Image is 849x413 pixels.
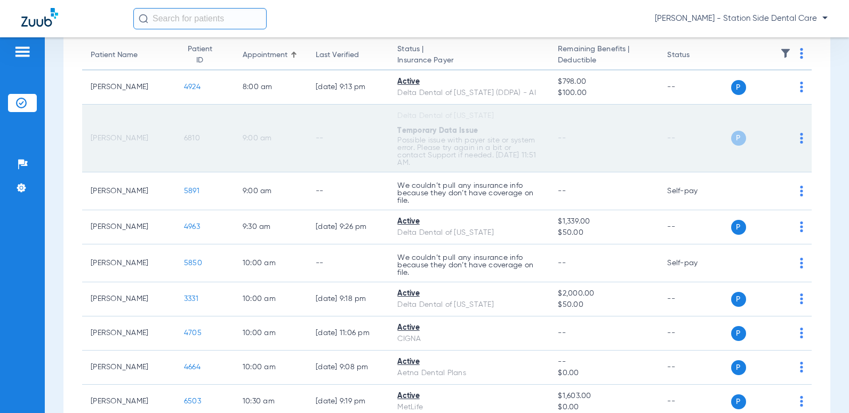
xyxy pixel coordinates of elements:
[397,76,541,88] div: Active
[800,48,803,59] img: group-dot-blue.svg
[780,48,791,59] img: filter.svg
[800,328,803,338] img: group-dot-blue.svg
[389,41,549,70] th: Status |
[397,227,541,239] div: Delta Dental of [US_STATE]
[800,221,803,232] img: group-dot-blue.svg
[397,127,478,134] span: Temporary Data Issue
[184,259,202,267] span: 5850
[655,13,828,24] span: [PERSON_NAME] - Station Side Dental Care
[397,216,541,227] div: Active
[234,210,307,244] td: 9:30 AM
[558,76,650,88] span: $798.00
[558,55,650,66] span: Deductible
[659,316,731,351] td: --
[184,44,216,66] div: Patient ID
[139,14,148,23] img: Search Icon
[800,396,803,407] img: group-dot-blue.svg
[133,8,267,29] input: Search for patients
[659,172,731,210] td: Self-pay
[91,50,138,61] div: Patient Name
[558,288,650,299] span: $2,000.00
[558,402,650,413] span: $0.00
[659,41,731,70] th: Status
[234,172,307,210] td: 9:00 AM
[397,55,541,66] span: Insurance Payer
[731,326,746,341] span: P
[549,41,659,70] th: Remaining Benefits |
[234,282,307,316] td: 10:00 AM
[558,134,566,142] span: --
[731,292,746,307] span: P
[558,187,566,195] span: --
[397,182,541,204] p: We couldn’t pull any insurance info because they don’t have coverage on file.
[307,282,389,316] td: [DATE] 9:18 PM
[82,105,175,172] td: [PERSON_NAME]
[243,50,287,61] div: Appointment
[184,329,202,337] span: 4705
[800,186,803,196] img: group-dot-blue.svg
[82,316,175,351] td: [PERSON_NAME]
[184,398,201,405] span: 6503
[82,282,175,316] td: [PERSON_NAME]
[397,137,541,166] p: Possible issue with payer site or system error. Please try again in a bit or contact Support if n...
[397,88,541,99] div: Delta Dental of [US_STATE] (DDPA) - AI
[307,244,389,282] td: --
[558,216,650,227] span: $1,339.00
[800,258,803,268] img: group-dot-blue.svg
[800,293,803,304] img: group-dot-blue.svg
[307,210,389,244] td: [DATE] 9:26 PM
[307,351,389,385] td: [DATE] 9:08 PM
[184,363,201,371] span: 4664
[184,83,201,91] span: 4924
[659,105,731,172] td: --
[558,227,650,239] span: $50.00
[234,316,307,351] td: 10:00 AM
[397,391,541,402] div: Active
[558,329,566,337] span: --
[731,131,746,146] span: P
[558,356,650,368] span: --
[731,80,746,95] span: P
[731,220,746,235] span: P
[397,402,541,413] div: MetLife
[21,8,58,27] img: Zuub Logo
[558,391,650,402] span: $1,603.00
[184,295,198,303] span: 3331
[184,187,199,195] span: 5891
[234,244,307,282] td: 10:00 AM
[316,50,380,61] div: Last Verified
[659,244,731,282] td: Self-pay
[731,394,746,409] span: P
[82,70,175,105] td: [PERSON_NAME]
[558,299,650,311] span: $50.00
[184,223,200,231] span: 4963
[397,322,541,333] div: Active
[316,50,359,61] div: Last Verified
[91,50,167,61] div: Patient Name
[558,88,650,99] span: $100.00
[558,259,566,267] span: --
[82,210,175,244] td: [PERSON_NAME]
[397,368,541,379] div: Aetna Dental Plans
[397,110,541,122] div: Delta Dental of [US_STATE]
[234,351,307,385] td: 10:00 AM
[82,172,175,210] td: [PERSON_NAME]
[82,244,175,282] td: [PERSON_NAME]
[800,362,803,372] img: group-dot-blue.svg
[82,351,175,385] td: [PERSON_NAME]
[14,45,31,58] img: hamburger-icon
[397,299,541,311] div: Delta Dental of [US_STATE]
[397,254,541,276] p: We couldn’t pull any insurance info because they don’t have coverage on file.
[800,133,803,144] img: group-dot-blue.svg
[397,356,541,368] div: Active
[184,44,226,66] div: Patient ID
[659,70,731,105] td: --
[659,282,731,316] td: --
[234,105,307,172] td: 9:00 AM
[731,360,746,375] span: P
[397,288,541,299] div: Active
[307,105,389,172] td: --
[558,368,650,379] span: $0.00
[243,50,299,61] div: Appointment
[307,70,389,105] td: [DATE] 9:13 PM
